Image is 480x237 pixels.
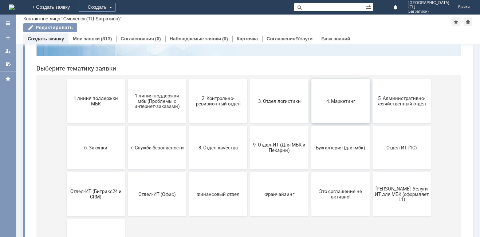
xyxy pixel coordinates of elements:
[161,104,215,115] span: 2. Контрольно-ревизионный отдел
[222,36,228,41] div: (0)
[38,197,92,208] span: Отдел-ИТ (Битрикс24 и CRM)
[283,153,337,158] span: Бухгалтерия (для мбк)
[6,73,430,80] header: Выберите тематику заявки
[2,45,14,57] a: Мои заявки
[344,194,398,210] span: [PERSON_NAME]. Услуги ИТ для МБК (оформляет L1)
[99,199,153,205] span: Отдел-ИТ (Офис)
[342,180,400,224] button: [PERSON_NAME]. Услуги ИТ для МБК (оформляет L1)
[9,4,15,10] img: logo
[237,36,258,41] a: Карточка
[97,180,156,224] button: Отдел-ИТ (Офис)
[366,3,373,10] span: Расширенный поиск
[97,87,156,131] button: 1 линия поддержки мбк (Проблемы с интернет-заказами)
[344,153,398,158] span: Отдел ИТ (1С)
[408,9,449,14] span: Багратион)
[222,150,276,161] span: 9. Отдел-ИТ (Для МБК и Пекарни)
[170,36,221,41] a: Наблюдаемые заявки
[9,4,15,10] a: Перейти на домашнюю страницу
[2,32,14,44] a: Создать заявку
[452,17,460,26] div: Добавить в избранное
[408,5,449,9] span: (ТЦ
[342,87,400,131] button: 5. Административно-хозяйственный отдел
[281,87,339,131] button: 4. Маркетинг
[158,134,217,177] button: 8. Отдел качества
[36,180,94,224] button: Отдел-ИТ (Битрикс24 и CRM)
[161,153,215,158] span: 8. Отдел качества
[283,106,337,112] span: 4. Маркетинг
[79,3,116,12] div: Создать
[408,1,449,5] span: [GEOGRAPHIC_DATA]
[145,18,291,25] label: Воспользуйтесь поиском
[464,17,472,26] div: Сделать домашней страницей
[155,36,161,41] div: (0)
[220,180,278,224] button: Франчайзинг
[158,180,217,224] button: Финансовый отдел
[38,104,92,115] span: 1 линия поддержки МБК
[121,36,154,41] a: Согласования
[145,32,291,46] input: Например, почта или справка
[158,87,217,131] button: 2. Контрольно-ревизионный отдел
[99,153,153,158] span: 7. Служба безопасности
[220,134,278,177] button: 9. Отдел-ИТ (Для МБК и Пекарни)
[161,199,215,205] span: Финансовый отдел
[342,134,400,177] button: Отдел ИТ (1С)
[321,36,350,41] a: База знаний
[2,58,14,70] a: Мои согласования
[281,134,339,177] button: Бухгалтерия (для мбк)
[222,106,276,112] span: 3. Отдел логистики
[36,87,94,131] button: 1 линия поддержки МБК
[283,197,337,208] span: Это соглашение не активно!
[28,36,64,41] a: Создать заявку
[220,87,278,131] button: 3. Отдел логистики
[344,104,398,115] span: 5. Административно-хозяйственный отдел
[23,16,121,21] div: Контактное лицо "Смоленск (ТЦ Багратион)"
[73,36,100,41] a: Мои заявки
[101,36,112,41] div: (813)
[281,180,339,224] button: Это соглашение не активно!
[97,134,156,177] button: 7. Служба безопасности
[222,199,276,205] span: Франчайзинг
[267,36,312,41] a: Соглашения/Услуги
[36,134,94,177] button: 6. Закупки
[38,153,92,158] span: 6. Закупки
[99,101,153,117] span: 1 линия поддержки мбк (Проблемы с интернет-заказами)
